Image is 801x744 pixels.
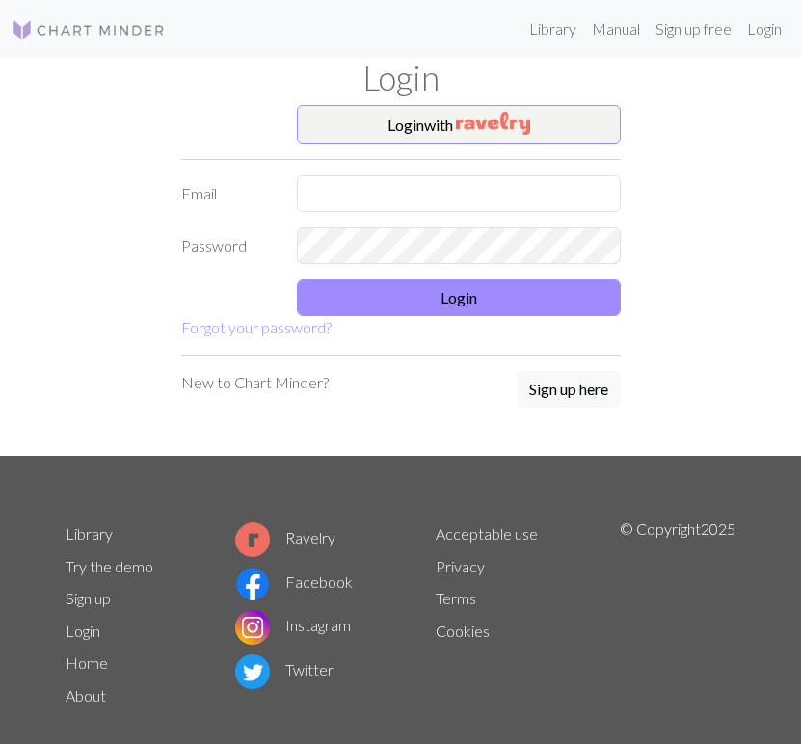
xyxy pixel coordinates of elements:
a: Sign up [66,589,111,607]
a: Sign up free [648,10,739,48]
img: Instagram logo [235,610,270,645]
img: Ravelry [456,112,530,135]
a: Twitter [235,660,334,678]
a: Library [521,10,584,48]
a: Acceptable use [436,524,538,543]
a: Terms [436,589,476,607]
h1: Login [54,58,748,97]
img: Facebook logo [235,567,270,601]
p: © Copyright 2025 [620,518,735,712]
button: Login [297,279,621,316]
img: Twitter logo [235,654,270,689]
a: Ravelry [235,528,335,546]
a: Home [66,653,108,672]
a: Manual [584,10,648,48]
button: Sign up here [517,371,621,408]
a: Instagram [235,616,351,634]
a: Library [66,524,113,543]
a: Privacy [436,557,485,575]
a: Cookies [436,622,490,640]
a: Forgot your password? [181,318,332,336]
img: Ravelry logo [235,522,270,557]
label: Password [170,227,285,264]
img: Logo [12,18,166,41]
a: Facebook [235,572,353,591]
a: Sign up here [517,371,621,410]
p: New to Chart Minder? [181,371,329,394]
label: Email [170,175,285,212]
a: Login [739,10,789,48]
a: About [66,686,106,704]
button: Loginwith [297,105,621,144]
a: Login [66,622,100,640]
a: Try the demo [66,557,153,575]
